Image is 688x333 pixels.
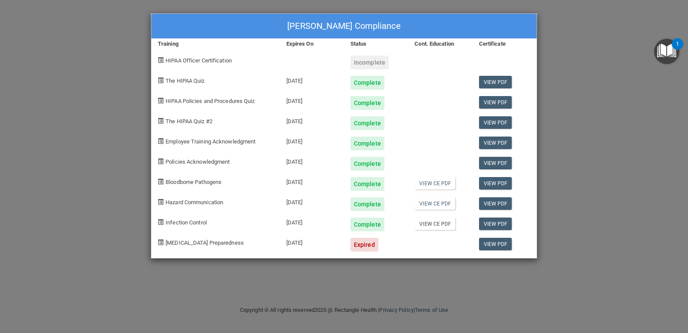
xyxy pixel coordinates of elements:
[350,56,389,69] div: Incomplete
[166,138,255,145] span: Employee Training Acknowledgment
[151,14,537,39] div: [PERSON_NAME] Compliance
[654,39,679,64] button: Open Resource Center, 1 new notification
[350,137,384,150] div: Complete
[280,211,344,231] div: [DATE]
[166,240,244,246] span: [MEDICAL_DATA] Preparedness
[479,177,512,190] a: View PDF
[166,219,207,226] span: Infection Control
[280,231,344,252] div: [DATE]
[280,150,344,171] div: [DATE]
[479,76,512,88] a: View PDF
[408,39,472,49] div: Cont. Education
[166,199,223,205] span: Hazard Communication
[166,179,221,185] span: Bloodborne Pathogens
[280,130,344,150] div: [DATE]
[350,76,384,90] div: Complete
[280,191,344,211] div: [DATE]
[350,116,384,130] div: Complete
[344,39,408,49] div: Status
[151,39,280,49] div: Training
[166,118,212,124] span: The HIPAA Quiz #2
[350,177,384,191] div: Complete
[676,44,679,55] div: 1
[166,57,232,64] span: HIPAA Officer Certification
[166,98,255,104] span: HIPAA Policies and Procedures Quiz
[350,96,384,110] div: Complete
[350,218,384,231] div: Complete
[280,39,344,49] div: Expires On
[280,90,344,110] div: [DATE]
[350,197,384,211] div: Complete
[350,157,384,171] div: Complete
[415,197,455,210] a: View CE PDF
[479,116,512,129] a: View PDF
[479,137,512,149] a: View PDF
[415,218,455,230] a: View CE PDF
[473,39,537,49] div: Certificate
[415,177,455,190] a: View CE PDF
[479,96,512,109] a: View PDF
[280,110,344,130] div: [DATE]
[280,69,344,90] div: [DATE]
[479,197,512,210] a: View PDF
[166,159,230,165] span: Policies Acknowledgment
[479,238,512,250] a: View PDF
[479,157,512,169] a: View PDF
[479,218,512,230] a: View PDF
[280,171,344,191] div: [DATE]
[166,78,204,84] span: The HIPAA Quiz
[350,238,378,252] div: Expired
